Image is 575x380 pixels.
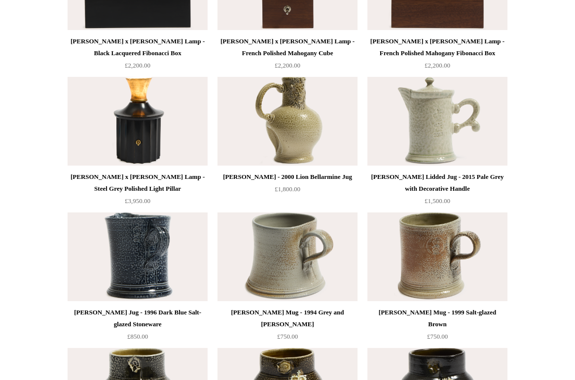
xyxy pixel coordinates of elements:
[217,77,358,166] a: Steve Harrison - 2000 Lion Bellarmine Jug Steve Harrison - 2000 Lion Bellarmine Jug
[70,171,205,195] div: [PERSON_NAME] x [PERSON_NAME] Lamp - Steel Grey Polished Light Pillar
[367,212,507,301] a: Steve Harrison Mug - 1999 Salt-glazed Brown Steve Harrison Mug - 1999 Salt-glazed Brown
[275,62,300,69] span: £2,200.00
[68,35,208,76] a: [PERSON_NAME] x [PERSON_NAME] Lamp - Black Lacquered Fibonacci Box £2,200.00
[68,212,208,301] img: Steve Harrison Jug - 1996 Dark Blue Salt-glazed Stoneware
[367,35,507,76] a: [PERSON_NAME] x [PERSON_NAME] Lamp - French Polished Mahogany Fibonacci Box £2,200.00
[425,62,450,69] span: £2,200.00
[427,333,448,340] span: £750.00
[217,35,358,76] a: [PERSON_NAME] x [PERSON_NAME] Lamp - French Polished Mahogany Cube £2,200.00
[220,35,355,59] div: [PERSON_NAME] x [PERSON_NAME] Lamp - French Polished Mahogany Cube
[370,307,505,330] div: [PERSON_NAME] Mug - 1999 Salt-glazed Brown
[220,307,355,330] div: [PERSON_NAME] Mug - 1994 Grey and [PERSON_NAME]
[367,212,507,301] img: Steve Harrison Mug - 1999 Salt-glazed Brown
[217,171,358,211] a: [PERSON_NAME] - 2000 Lion Bellarmine Jug £1,800.00
[277,333,298,340] span: £750.00
[367,77,507,166] a: Steve Harrison Lidded Jug - 2015 Pale Grey with Decorative Handle Steve Harrison Lidded Jug - 201...
[367,171,507,211] a: [PERSON_NAME] Lidded Jug - 2015 Pale Grey with Decorative Handle £1,500.00
[217,307,358,347] a: [PERSON_NAME] Mug - 1994 Grey and [PERSON_NAME] £750.00
[370,35,505,59] div: [PERSON_NAME] x [PERSON_NAME] Lamp - French Polished Mahogany Fibonacci Box
[68,307,208,347] a: [PERSON_NAME] Jug - 1996 Dark Blue Salt-glazed Stoneware £850.00
[68,171,208,211] a: [PERSON_NAME] x [PERSON_NAME] Lamp - Steel Grey Polished Light Pillar £3,950.00
[127,333,148,340] span: £850.00
[370,171,505,195] div: [PERSON_NAME] Lidded Jug - 2015 Pale Grey with Decorative Handle
[70,307,205,330] div: [PERSON_NAME] Jug - 1996 Dark Blue Salt-glazed Stoneware
[125,62,150,69] span: £2,200.00
[217,77,358,166] img: Steve Harrison - 2000 Lion Bellarmine Jug
[70,35,205,59] div: [PERSON_NAME] x [PERSON_NAME] Lamp - Black Lacquered Fibonacci Box
[217,212,358,301] a: Steve Harrison Mug - 1994 Grey and Brown Steve Harrison Mug - 1994 Grey and Brown
[125,197,150,205] span: £3,950.00
[68,212,208,301] a: Steve Harrison Jug - 1996 Dark Blue Salt-glazed Stoneware Steve Harrison Jug - 1996 Dark Blue Sal...
[217,212,358,301] img: Steve Harrison Mug - 1994 Grey and Brown
[68,77,208,166] img: Rob Morter x Steve Harrison Lamp - Steel Grey Polished Light Pillar
[425,197,450,205] span: £1,500.00
[367,307,507,347] a: [PERSON_NAME] Mug - 1999 Salt-glazed Brown £750.00
[68,77,208,166] a: Rob Morter x Steve Harrison Lamp - Steel Grey Polished Light Pillar Rob Morter x Steve Harrison L...
[220,171,355,183] div: [PERSON_NAME] - 2000 Lion Bellarmine Jug
[367,77,507,166] img: Steve Harrison Lidded Jug - 2015 Pale Grey with Decorative Handle
[275,185,300,193] span: £1,800.00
